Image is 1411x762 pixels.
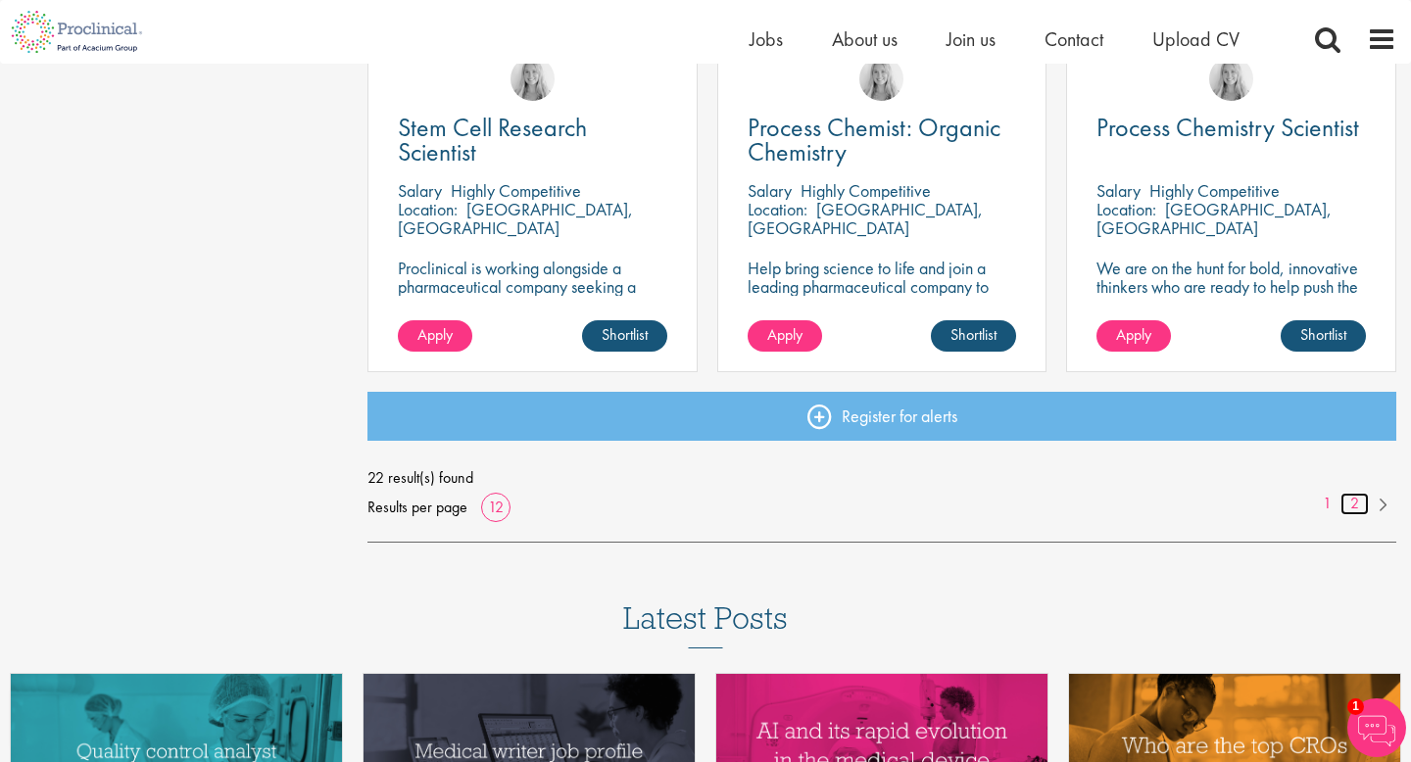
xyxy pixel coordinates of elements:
[1281,320,1366,352] a: Shortlist
[1152,26,1240,52] a: Upload CV
[398,179,442,202] span: Salary
[582,320,667,352] a: Shortlist
[417,324,453,345] span: Apply
[451,179,581,202] p: Highly Competitive
[748,116,1017,165] a: Process Chemist: Organic Chemistry
[511,57,555,101] img: Shannon Briggs
[398,111,587,168] span: Stem Cell Research Scientist
[398,198,458,220] span: Location:
[1096,320,1171,352] a: Apply
[1096,179,1141,202] span: Salary
[1347,698,1406,757] img: Chatbot
[748,198,807,220] span: Location:
[398,259,667,333] p: Proclinical is working alongside a pharmaceutical company seeking a Stem Cell Research Scientist ...
[1096,198,1156,220] span: Location:
[1347,698,1364,715] span: 1
[398,198,633,239] p: [GEOGRAPHIC_DATA], [GEOGRAPHIC_DATA]
[367,463,1396,493] span: 22 result(s) found
[748,198,983,239] p: [GEOGRAPHIC_DATA], [GEOGRAPHIC_DATA]
[748,111,1000,168] span: Process Chemist: Organic Chemistry
[1340,493,1369,515] a: 2
[1149,179,1280,202] p: Highly Competitive
[367,392,1396,441] a: Register for alerts
[1045,26,1103,52] a: Contact
[1313,493,1341,515] a: 1
[748,179,792,202] span: Salary
[1116,324,1151,345] span: Apply
[767,324,803,345] span: Apply
[748,259,1017,352] p: Help bring science to life and join a leading pharmaceutical company to play a key role in delive...
[398,116,667,165] a: Stem Cell Research Scientist
[801,179,931,202] p: Highly Competitive
[832,26,898,52] a: About us
[398,320,472,352] a: Apply
[623,601,788,648] h3: Latest Posts
[1096,116,1366,140] a: Process Chemistry Scientist
[1096,198,1332,239] p: [GEOGRAPHIC_DATA], [GEOGRAPHIC_DATA]
[1096,111,1359,144] span: Process Chemistry Scientist
[947,26,996,52] a: Join us
[750,26,783,52] a: Jobs
[1096,259,1366,333] p: We are on the hunt for bold, innovative thinkers who are ready to help push the boundaries of sci...
[481,497,511,517] a: 12
[367,493,467,522] span: Results per page
[859,57,903,101] img: Shannon Briggs
[1209,57,1253,101] img: Shannon Briggs
[931,320,1016,352] a: Shortlist
[748,320,822,352] a: Apply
